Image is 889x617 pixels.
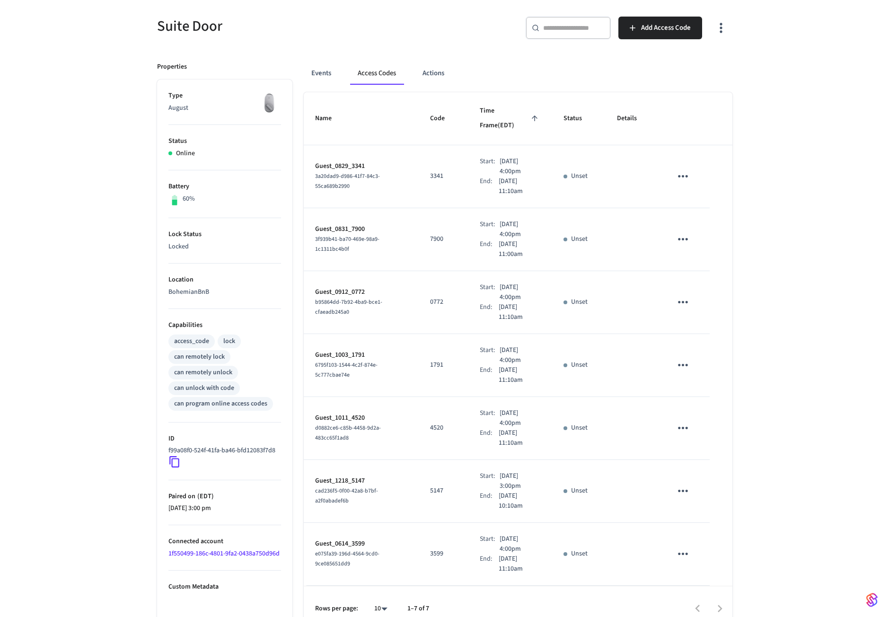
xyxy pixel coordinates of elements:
[430,549,457,559] p: 3599
[174,399,267,409] div: can program online access codes
[480,176,499,196] div: End:
[499,428,541,448] p: [DATE] 11:10am
[168,320,281,330] p: Capabilities
[500,220,541,239] p: [DATE] 4:00pm
[500,534,541,554] p: [DATE] 4:00pm
[430,171,457,181] p: 3341
[480,365,499,385] div: End:
[500,408,541,428] p: [DATE] 4:00pm
[430,297,457,307] p: 0772
[315,298,382,316] span: b95864dd-7b92-4ba9-bce1-cfaeadb245a0
[407,604,429,614] p: 1–7 of 7
[480,345,500,365] div: Start:
[500,345,541,365] p: [DATE] 4:00pm
[866,592,878,608] img: SeamLogoGradient.69752ec5.svg
[304,92,732,586] table: sticky table
[168,582,281,592] p: Custom Metadata
[480,408,500,428] div: Start:
[571,549,588,559] p: Unset
[168,91,281,101] p: Type
[315,172,380,190] span: 3a20dad9-d986-41f7-84c3-55ca689b2990
[157,62,187,72] p: Properties
[168,287,281,297] p: BohemianBnB
[315,235,379,253] span: 3f939b41-ba70-469e-98a9-1c1311bc4b0f
[315,111,344,126] span: Name
[168,229,281,239] p: Lock Status
[571,486,588,496] p: Unset
[480,282,500,302] div: Start:
[304,62,339,85] button: Events
[499,554,541,574] p: [DATE] 11:10am
[304,62,732,85] div: ant example
[480,491,499,511] div: End:
[174,368,232,378] div: can remotely unlock
[315,424,381,442] span: d0882ce6-c85b-4458-9d2a-483cc65f1ad8
[500,157,541,176] p: [DATE] 4:00pm
[480,104,541,133] span: Time Frame(EDT)
[315,487,378,505] span: cad236f5-0f00-42a8-b7bf-a2f0abadef6b
[480,554,499,574] div: End:
[480,220,500,239] div: Start:
[499,491,541,511] p: [DATE] 10:10am
[183,194,195,204] p: 60%
[315,224,408,234] p: Guest_0831_7900
[350,62,404,85] button: Access Codes
[315,539,408,549] p: Guest_0614_3599
[499,239,541,259] p: [DATE] 11:00am
[571,360,588,370] p: Unset
[499,302,541,322] p: [DATE] 11:10am
[315,350,408,360] p: Guest_1003_1791
[176,149,195,159] p: Online
[315,550,379,568] span: e075fa39-196d-4564-9cd0-9ce085651dd9
[168,182,281,192] p: Battery
[257,91,281,115] img: August Wifi Smart Lock 3rd Gen, Silver, Front
[168,434,281,444] p: ID
[480,239,499,259] div: End:
[571,234,588,244] p: Unset
[174,352,225,362] div: can remotely lock
[571,423,588,433] p: Unset
[500,282,541,302] p: [DATE] 4:00pm
[480,157,500,176] div: Start:
[168,275,281,285] p: Location
[168,103,281,113] p: August
[430,111,457,126] span: Code
[618,17,702,39] button: Add Access Code
[480,471,500,491] div: Start:
[168,136,281,146] p: Status
[430,234,457,244] p: 7900
[500,471,541,491] p: [DATE] 3:00pm
[315,476,408,486] p: Guest_1218_5147
[499,365,541,385] p: [DATE] 11:10am
[168,503,281,513] p: [DATE] 3:00 pm
[370,602,392,616] div: 10
[315,361,378,379] span: 6795f103-1544-4c2f-874e-5c777cbae74e
[480,428,499,448] div: End:
[415,62,452,85] button: Actions
[641,22,691,34] span: Add Access Code
[315,413,408,423] p: Guest_1011_4520
[571,171,588,181] p: Unset
[315,161,408,171] p: Guest_0829_3341
[480,302,499,322] div: End:
[174,336,209,346] div: access_code
[499,176,541,196] p: [DATE] 11:10am
[430,486,457,496] p: 5147
[168,549,280,558] a: 1f550499-186c-4801-9fa2-0438a750d96d
[168,537,281,546] p: Connected account
[563,111,594,126] span: Status
[315,604,358,614] p: Rows per page:
[168,492,281,502] p: Paired on
[223,336,235,346] div: lock
[571,297,588,307] p: Unset
[430,423,457,433] p: 4520
[195,492,214,501] span: ( EDT )
[168,446,275,456] p: f99a08f0-524f-41fa-ba46-bfd12083f7d8
[315,287,408,297] p: Guest_0912_0772
[168,242,281,252] p: Locked
[174,383,234,393] div: can unlock with code
[480,534,500,554] div: Start:
[157,17,439,36] h5: Suite Door
[430,360,457,370] p: 1791
[617,111,649,126] span: Details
